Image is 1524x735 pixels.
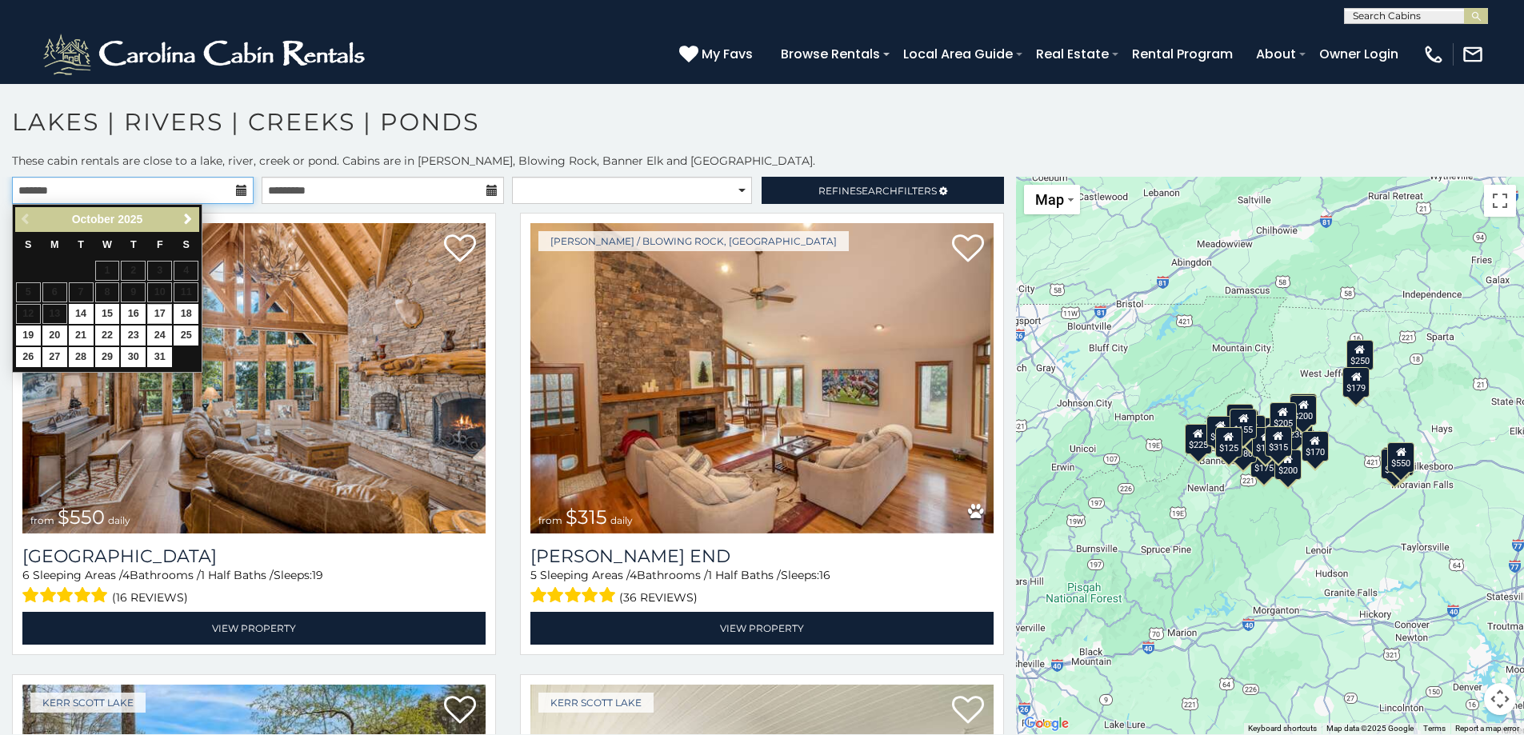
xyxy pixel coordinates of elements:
[566,505,607,529] span: $315
[1035,191,1064,208] span: Map
[856,185,898,197] span: Search
[1326,724,1414,733] span: Map data ©2025 Google
[42,326,67,346] a: 20
[30,514,54,526] span: from
[201,568,274,582] span: 1 Half Baths /
[42,347,67,367] a: 27
[121,304,146,324] a: 16
[1124,40,1241,68] a: Rental Program
[69,347,94,367] a: 28
[679,44,757,65] a: My Favs
[1462,43,1484,66] img: mail-regular-white.png
[1250,446,1278,477] div: $175
[952,233,984,266] a: Add to favorites
[122,568,130,582] span: 4
[22,223,486,533] a: Lake Haven Lodge from $550 daily
[610,514,633,526] span: daily
[118,213,142,226] span: 2025
[147,304,172,324] a: 17
[1346,339,1374,369] div: $250
[178,210,198,230] a: Next
[130,239,137,250] span: Thursday
[50,239,59,250] span: Monday
[58,505,105,529] span: $550
[1302,430,1329,461] div: $170
[121,347,146,367] a: 30
[1248,723,1317,734] button: Keyboard shortcuts
[69,304,94,324] a: 14
[1185,424,1212,454] div: $225
[530,223,994,533] img: Moss End
[95,304,120,324] a: 15
[630,568,637,582] span: 4
[157,239,163,250] span: Friday
[69,326,94,346] a: 21
[78,239,84,250] span: Tuesday
[1020,713,1073,734] a: Open this area in Google Maps (opens a new window)
[702,44,753,64] span: My Favs
[530,612,994,645] a: View Property
[16,326,41,346] a: 19
[312,568,323,582] span: 19
[1270,401,1297,432] div: $205
[1215,427,1242,457] div: $125
[1388,441,1415,472] div: $550
[1484,185,1516,217] button: Toggle fullscreen view
[22,567,486,608] div: Sleeping Areas / Bathrooms / Sleeps:
[174,304,198,324] a: 18
[102,239,112,250] span: Wednesday
[147,347,172,367] a: 31
[530,567,994,608] div: Sleeping Areas / Bathrooms / Sleeps:
[1311,40,1406,68] a: Owner Login
[619,587,698,608] span: (36 reviews)
[773,40,888,68] a: Browse Rentals
[530,223,994,533] a: Moss End from $315 daily
[174,326,198,346] a: 25
[1290,394,1318,425] div: $200
[1282,413,1309,443] div: $235
[1455,724,1519,733] a: Report a map error
[22,545,486,567] a: [GEOGRAPHIC_DATA]
[40,30,372,78] img: White-1-2.png
[819,568,830,582] span: 16
[952,694,984,728] a: Add to favorites
[1265,425,1292,456] div: $315
[444,694,476,728] a: Add to favorites
[708,568,781,582] span: 1 Half Baths /
[16,347,41,367] a: 26
[538,231,849,251] a: [PERSON_NAME] / Blowing Rock, [GEOGRAPHIC_DATA]
[112,587,188,608] span: (16 reviews)
[25,239,31,250] span: Sunday
[1230,409,1258,439] div: $155
[1423,724,1446,733] a: Terms (opens in new tab)
[72,213,115,226] span: October
[95,326,120,346] a: 22
[1382,448,1409,478] div: $270
[1290,393,1317,424] div: $235
[1253,427,1280,457] div: $140
[1207,415,1234,445] div: $200
[22,223,486,533] img: Lake Haven Lodge
[95,347,120,367] a: 29
[1024,185,1080,214] button: Change map style
[538,514,562,526] span: from
[530,545,994,567] a: [PERSON_NAME] End
[530,545,994,567] h3: Moss End
[818,185,937,197] span: Refine Filters
[1230,432,1257,462] div: $180
[762,177,1003,204] a: RefineSearchFilters
[895,40,1021,68] a: Local Area Guide
[1274,449,1302,479] div: $200
[1028,40,1117,68] a: Real Estate
[183,239,190,250] span: Saturday
[1422,43,1445,66] img: phone-regular-white.png
[1020,713,1073,734] img: Google
[182,213,194,226] span: Next
[108,514,130,526] span: daily
[22,568,30,582] span: 6
[22,612,486,645] a: View Property
[22,545,486,567] h3: Lake Haven Lodge
[538,693,654,713] a: Kerr Scott Lake
[1484,683,1516,715] button: Map camera controls
[147,326,172,346] a: 24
